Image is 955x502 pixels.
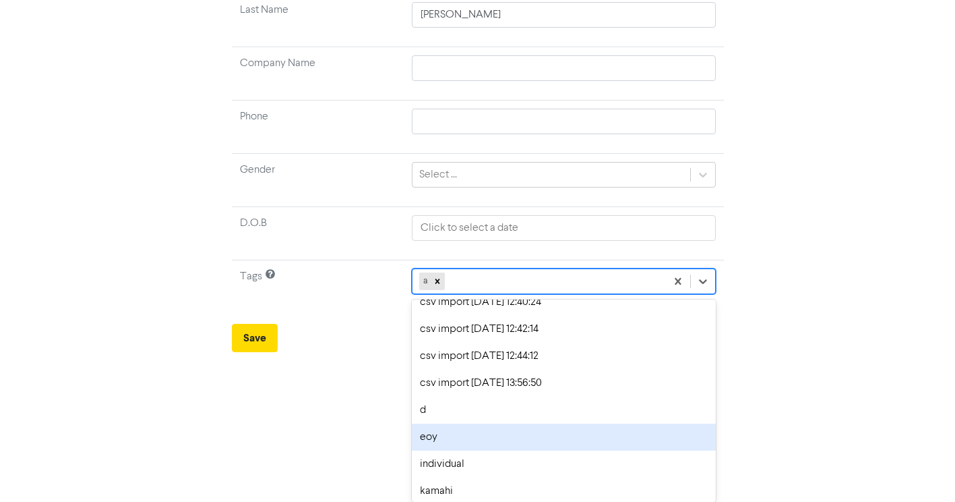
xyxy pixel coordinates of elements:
[232,207,404,260] td: D.O.B
[412,289,715,316] div: csv import [DATE] 12:40:24
[412,451,715,478] div: individual
[419,273,430,290] div: a
[412,343,715,370] div: csv import [DATE] 12:44:12
[232,260,404,314] td: Tags
[232,47,404,101] td: Company Name
[412,424,715,451] div: eoy
[888,437,955,502] iframe: Chat Widget
[412,397,715,424] div: d
[232,101,404,154] td: Phone
[412,316,715,343] div: csv import [DATE] 12:42:14
[412,215,715,241] input: Click to select a date
[419,167,457,183] div: Select ...
[232,154,404,207] td: Gender
[412,370,715,397] div: csv import [DATE] 13:56:50
[232,324,278,352] button: Save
